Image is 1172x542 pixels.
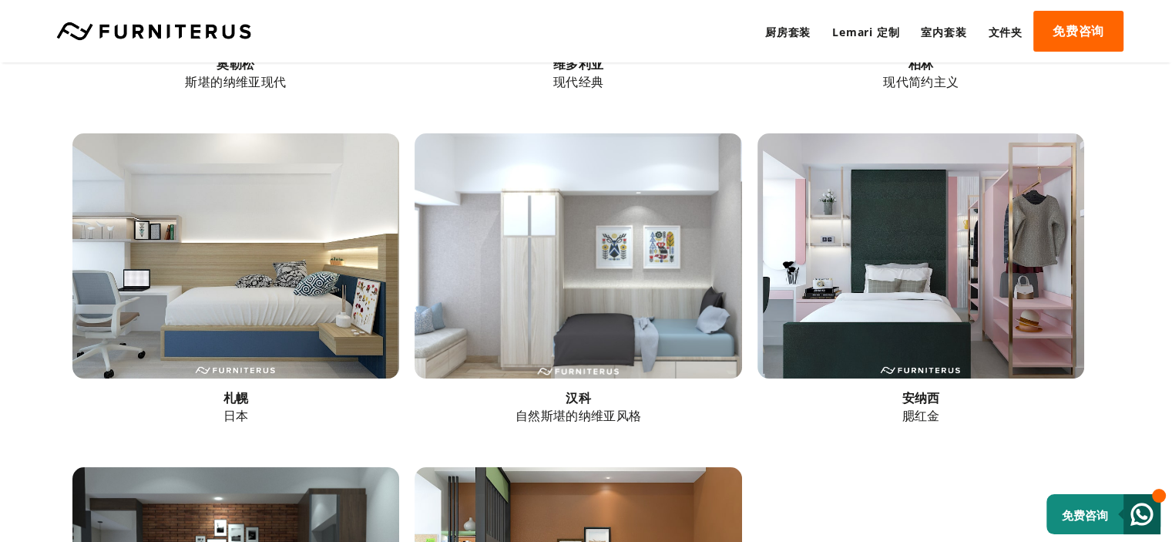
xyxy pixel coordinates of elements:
font: 自然斯堪的纳维亚风格 [515,407,641,424]
a: 文件夹 [977,11,1033,53]
a: 室内套装 [910,11,977,53]
font: 现代经典 [553,73,603,90]
font: 柏林 [908,56,934,72]
font: 文件夹 [988,25,1022,39]
a: 免费咨询 [1033,11,1123,52]
font: 安纳西 [902,389,940,406]
font: 厨房套装 [765,25,811,39]
font: 札幌 [223,389,248,406]
a: Lemari 定制 [821,11,910,53]
font: 腮红金 [902,407,940,424]
font: 汉科 [566,389,591,406]
a: 厨房套装 [754,11,821,53]
font: 免费咨询 [1053,22,1104,39]
font: 免费咨询 [1062,507,1108,523]
font: 日本 [223,407,248,424]
font: Lemari 定制 [832,25,899,39]
font: 现代简约主义 [883,73,959,90]
font: 维多利亚 [553,56,603,72]
font: 奥勒松 [217,56,254,72]
a: 免费咨询 [1046,494,1160,534]
font: 室内套装 [921,25,966,39]
font: 斯堪的纳维亚现代 [185,73,286,90]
